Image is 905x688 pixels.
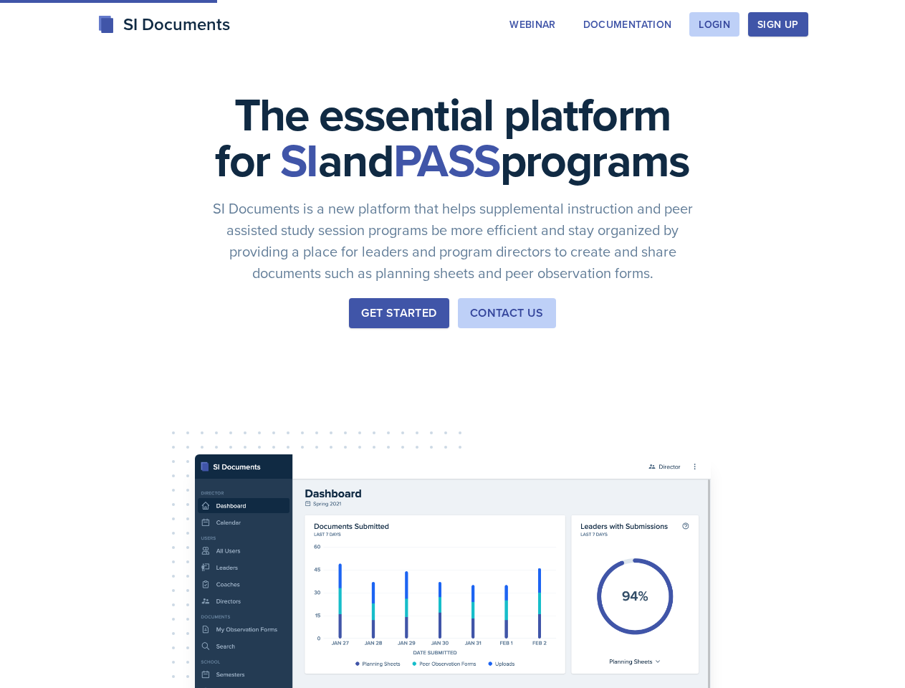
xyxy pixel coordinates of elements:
div: Login [699,19,730,30]
div: SI Documents [97,11,230,37]
div: Contact Us [470,305,544,322]
button: Get Started [349,298,449,328]
div: Documentation [583,19,672,30]
button: Contact Us [458,298,556,328]
button: Documentation [574,12,681,37]
button: Webinar [500,12,565,37]
div: Sign Up [757,19,798,30]
button: Sign Up [748,12,808,37]
button: Login [689,12,739,37]
div: Get Started [361,305,436,322]
div: Webinar [509,19,555,30]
